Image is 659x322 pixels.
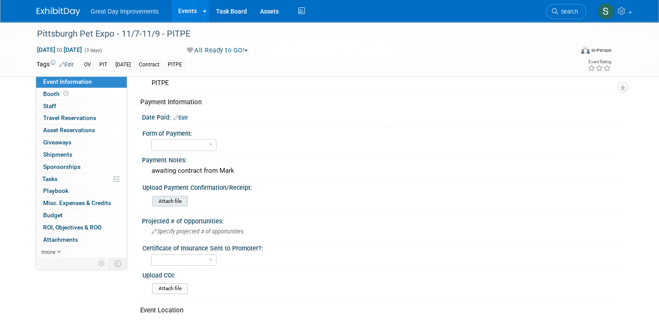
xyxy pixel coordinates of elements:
div: [DATE] [113,60,133,69]
td: Toggle Event Tabs [109,258,127,269]
div: Projected # of Opportunities: [142,215,622,226]
span: Sponsorships [43,163,81,170]
span: [DATE] [DATE] [37,46,82,54]
div: Event Rating [588,60,611,64]
span: Shipments [43,151,72,158]
span: Specify projected # of opportunities [152,228,243,235]
div: Upload COI: [142,269,618,280]
div: Event Location [140,306,616,315]
div: In-Person [591,47,612,54]
img: Sha'Nautica Sales [598,3,614,20]
a: Booth [36,88,127,100]
div: PITPE [165,60,185,69]
div: PIT [97,60,110,69]
a: ROI, Objectives & ROO [36,222,127,233]
button: All Ready to GO! [184,46,252,55]
a: Staff [36,100,127,112]
a: Budget [36,209,127,221]
div: Date Paid: [142,111,622,122]
a: Tasks [36,173,127,185]
a: Attachments [36,234,127,246]
a: Search [546,4,586,19]
span: Misc. Expenses & Credits [43,199,111,206]
td: Personalize Event Tab Strip [94,258,109,269]
div: Contract [136,60,162,69]
div: Pittsburgh Pet Expo - 11/7-11/9 - PITPE [34,26,563,42]
td: Tags [37,60,74,70]
a: Misc. Expenses & Credits [36,197,127,209]
span: Budget [43,212,63,219]
span: Asset Reservations [43,127,95,134]
a: Sponsorships [36,161,127,173]
a: Asset Reservations [36,124,127,136]
a: Playbook [36,185,127,197]
div: Form of Payment: [142,127,618,138]
span: Event Information [43,78,92,85]
a: Edit [59,62,74,68]
span: Playbook [43,187,68,194]
div: Payment Information [140,98,616,107]
a: Event Information [36,76,127,88]
div: Upload Payment Confirmation/Receipt: [142,181,618,192]
span: ROI, Objectives & ROO [43,224,101,231]
span: Search [558,8,578,15]
span: (3 days) [84,48,102,53]
a: Travel Reservations [36,112,127,124]
span: Staff [43,103,56,110]
div: Payment Notes: [142,154,622,164]
span: Booth [43,90,70,97]
img: Format-Inperson.png [581,47,590,54]
span: Giveaways [43,139,71,146]
span: more [41,248,55,255]
span: Attachments [43,236,78,243]
span: to [55,46,64,53]
div: Certificate of Insurance Sent to Promoter?: [142,242,618,253]
span: Great Day Improvements [91,8,159,15]
img: ExhibitDay [37,7,80,16]
a: Giveaways [36,137,127,148]
a: Edit [173,115,188,121]
div: Event Format [527,45,612,58]
span: Tasks [42,175,57,182]
div: awaiting contract from Mark [149,164,616,178]
div: PITPE [149,76,616,90]
div: OV [81,60,94,69]
a: more [36,246,127,258]
span: Booth not reserved yet [62,90,70,97]
a: Shipments [36,149,127,161]
span: Travel Reservations [43,114,96,121]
